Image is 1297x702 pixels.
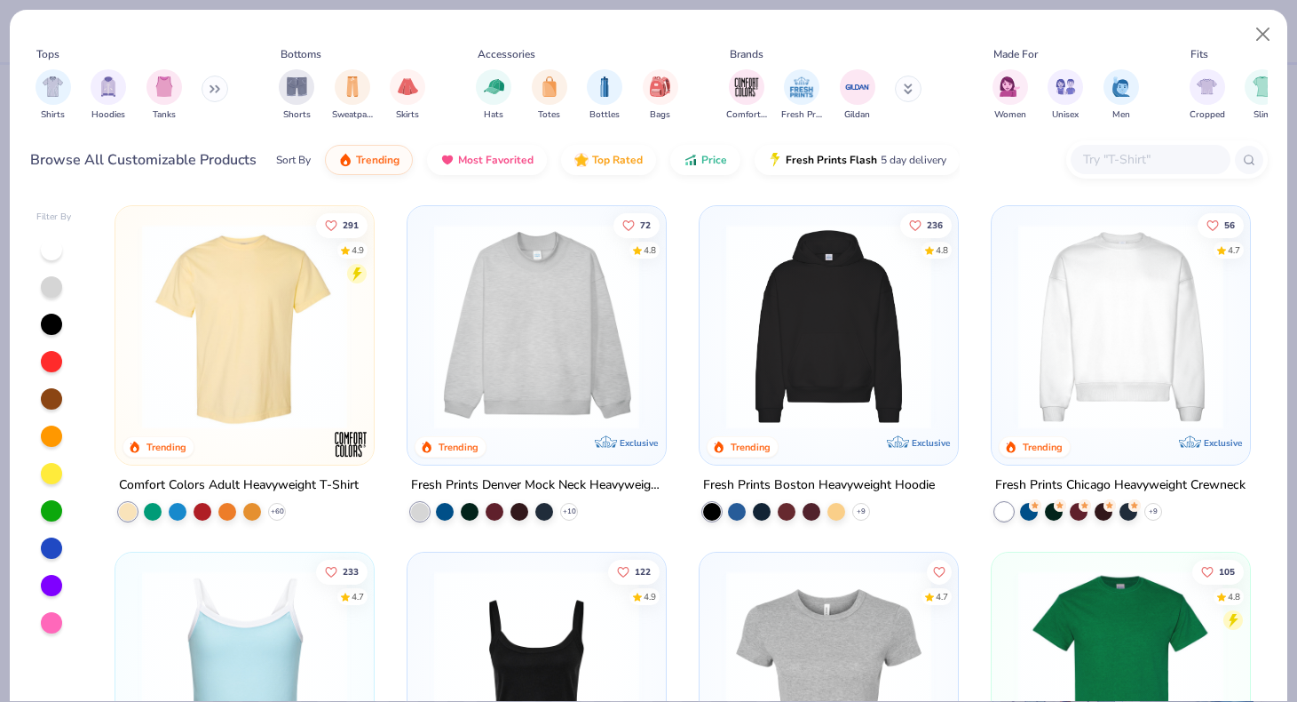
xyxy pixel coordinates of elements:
[994,108,1026,122] span: Women
[1253,76,1272,97] img: Slim Image
[589,108,620,122] span: Bottles
[857,507,866,517] span: + 9
[153,108,176,122] span: Tanks
[1190,108,1225,122] span: Cropped
[343,220,359,229] span: 291
[458,153,534,167] span: Most Favorited
[146,69,182,122] div: filter for Tanks
[398,76,418,97] img: Skirts Image
[1149,507,1158,517] span: + 9
[316,212,368,237] button: Like
[1081,149,1218,170] input: Try "T-Shirt"
[91,69,126,122] div: filter for Hoodies
[1048,69,1083,122] button: filter button
[532,69,567,122] button: filter button
[670,145,740,175] button: Price
[703,475,935,497] div: Fresh Prints Boston Heavyweight Hoodie
[993,69,1028,122] div: filter for Women
[91,69,126,122] button: filter button
[881,150,946,171] span: 5 day delivery
[36,211,72,224] div: Filter By
[1228,243,1240,257] div: 4.7
[1197,76,1217,97] img: Cropped Image
[644,243,656,257] div: 4.8
[478,46,535,62] div: Accessories
[608,559,660,584] button: Like
[332,69,373,122] div: filter for Sweatpants
[332,69,373,122] button: filter button
[36,69,71,122] button: filter button
[561,145,656,175] button: Top Rated
[325,145,413,175] button: Trending
[316,559,368,584] button: Like
[30,149,257,171] div: Browse All Customizable Products
[592,153,643,167] span: Top Rated
[768,153,782,167] img: flash.gif
[283,108,311,122] span: Shorts
[352,243,364,257] div: 4.9
[587,69,622,122] div: filter for Bottles
[840,69,875,122] button: filter button
[390,69,425,122] button: filter button
[730,46,763,62] div: Brands
[844,108,870,122] span: Gildan
[1245,69,1280,122] button: filter button
[640,220,651,229] span: 72
[119,475,359,497] div: Comfort Colors Adult Heavyweight T-Shirt
[643,69,678,122] div: filter for Bags
[390,69,425,122] div: filter for Skirts
[1219,567,1235,576] span: 105
[1103,69,1139,122] div: filter for Men
[99,76,118,97] img: Hoodies Image
[936,590,948,603] div: 4.7
[1103,69,1139,122] button: filter button
[587,69,622,122] button: filter button
[356,153,399,167] span: Trending
[352,590,364,603] div: 4.7
[912,437,950,449] span: Exclusive
[538,108,560,122] span: Totes
[650,76,669,97] img: Bags Image
[271,507,284,517] span: + 60
[927,220,943,229] span: 236
[840,69,875,122] div: filter for Gildan
[844,74,871,100] img: Gildan Image
[1056,76,1076,97] img: Unisex Image
[484,76,504,97] img: Hats Image
[1204,437,1242,449] span: Exclusive
[287,76,307,97] img: Shorts Image
[133,224,356,429] img: 029b8af0-80e6-406f-9fdc-fdf898547912
[332,108,373,122] span: Sweatpants
[993,46,1038,62] div: Made For
[781,69,822,122] div: filter for Fresh Prints
[644,590,656,603] div: 4.9
[755,145,960,175] button: Fresh Prints Flash5 day delivery
[781,69,822,122] button: filter button
[643,69,678,122] button: filter button
[440,153,455,167] img: most_fav.gif
[279,69,314,122] div: filter for Shorts
[726,69,767,122] button: filter button
[595,76,614,97] img: Bottles Image
[781,108,822,122] span: Fresh Prints
[936,243,948,257] div: 4.8
[41,108,65,122] span: Shirts
[281,46,321,62] div: Bottoms
[338,153,352,167] img: trending.gif
[1190,46,1208,62] div: Fits
[484,108,503,122] span: Hats
[563,507,576,517] span: + 10
[786,153,877,167] span: Fresh Prints Flash
[733,74,760,100] img: Comfort Colors Image
[574,153,589,167] img: TopRated.gif
[91,108,125,122] span: Hoodies
[36,46,59,62] div: Tops
[993,69,1028,122] button: filter button
[540,76,559,97] img: Totes Image
[1190,69,1225,122] button: filter button
[1190,69,1225,122] div: filter for Cropped
[425,224,648,429] img: f5d85501-0dbb-4ee4-b115-c08fa3845d83
[635,567,651,576] span: 122
[717,224,940,429] img: 91acfc32-fd48-4d6b-bdad-a4c1a30ac3fc
[427,145,547,175] button: Most Favorited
